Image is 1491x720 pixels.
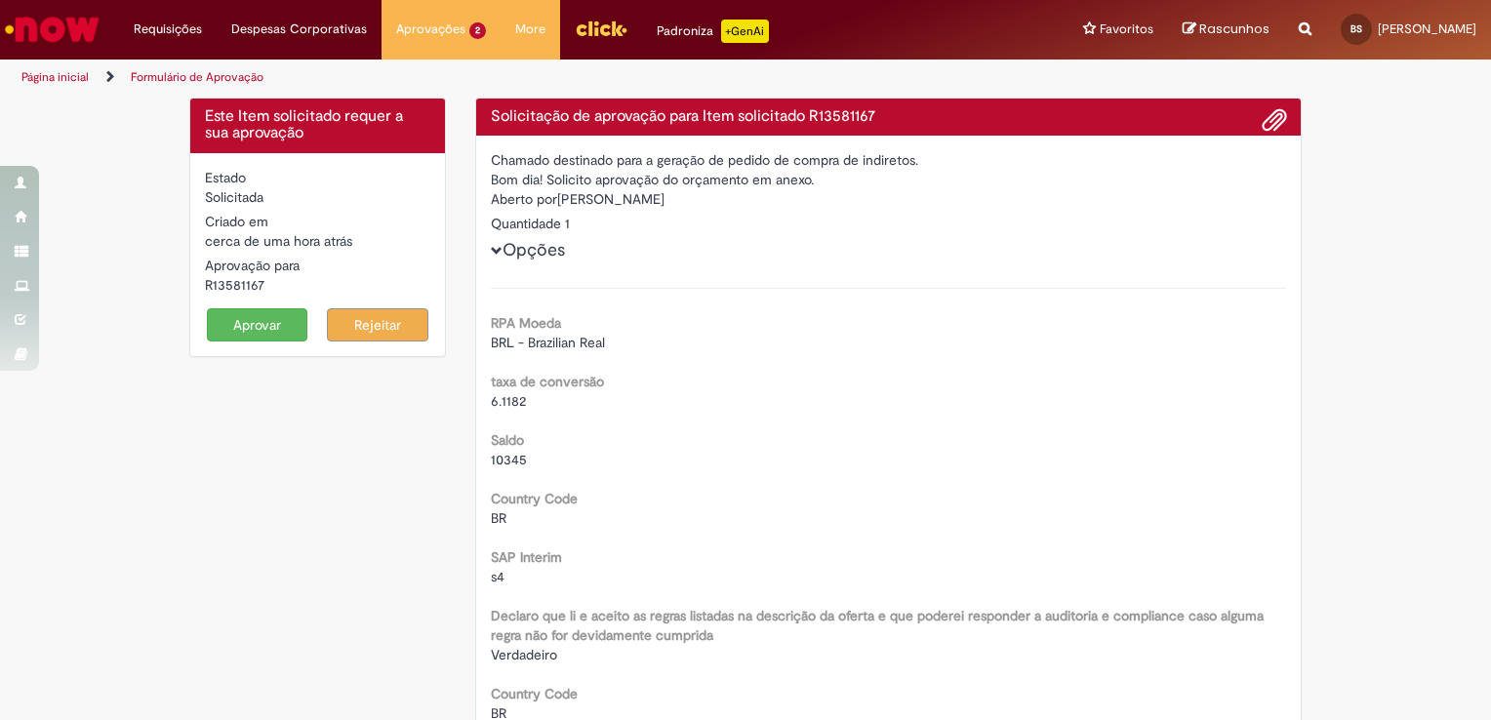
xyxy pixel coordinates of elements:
[491,150,1287,170] div: Chamado destinado para a geração de pedido de compra de indiretos.
[491,431,524,449] b: Saldo
[491,490,578,507] b: Country Code
[131,69,263,85] a: Formulário de Aprovação
[491,685,578,702] b: Country Code
[1350,22,1362,35] span: BS
[515,20,545,39] span: More
[491,189,1287,214] div: [PERSON_NAME]
[205,231,430,251] div: 30/09/2025 12:05:38
[205,187,430,207] div: Solicitada
[491,373,604,390] b: taxa de conversão
[491,334,605,351] span: BRL - Brazilian Real
[327,308,428,341] button: Rejeitar
[491,451,527,468] span: 10345
[657,20,769,43] div: Padroniza
[205,108,430,142] h4: Este Item solicitado requer a sua aprovação
[721,20,769,43] p: +GenAi
[491,108,1287,126] h4: Solicitação de aprovação para Item solicitado R13581167
[491,392,526,410] span: 6.1182
[491,189,557,209] label: Aberto por
[491,548,562,566] b: SAP Interim
[205,256,300,275] label: Aprovação para
[1183,20,1269,39] a: Rascunhos
[491,646,557,663] span: Verdadeiro
[1199,20,1269,38] span: Rascunhos
[491,170,1287,189] div: Bom dia! Solicito aprovação do orçamento em anexo.
[205,232,352,250] span: cerca de uma hora atrás
[1100,20,1153,39] span: Favoritos
[396,20,465,39] span: Aprovações
[21,69,89,85] a: Página inicial
[491,314,561,332] b: RPA Moeda
[205,212,268,231] label: Criado em
[575,14,627,43] img: click_logo_yellow_360x200.png
[207,308,308,341] button: Aprovar
[231,20,367,39] span: Despesas Corporativas
[134,20,202,39] span: Requisições
[491,607,1264,644] b: Declaro que li e aceito as regras listadas na descrição da oferta e que poderei responder a audit...
[205,168,246,187] label: Estado
[15,60,980,96] ul: Trilhas de página
[1378,20,1476,37] span: [PERSON_NAME]
[2,10,102,49] img: ServiceNow
[491,568,504,585] span: s4
[491,214,1287,233] div: Quantidade 1
[491,509,506,527] span: BR
[205,275,430,295] div: R13581167
[469,22,486,39] span: 2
